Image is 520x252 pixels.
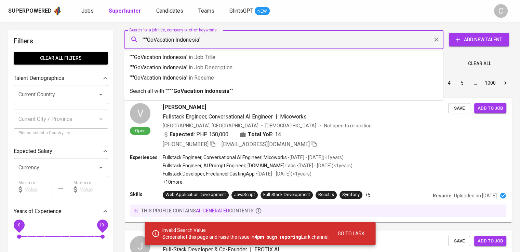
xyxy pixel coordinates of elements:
span: Save [452,104,467,112]
a: VOpen[PERSON_NAME]Fullstack Engineer, Conversational AI Engineer|Micoworks[GEOGRAPHIC_DATA], [GEO... [124,98,512,222]
nav: pagination navigation [391,78,512,88]
a: Teams [198,7,216,15]
span: Add to job [478,104,503,112]
span: 0 [18,223,20,227]
span: Clear All [468,59,491,68]
b: 4pm-bugs-reporting [254,234,301,240]
span: [EMAIL_ADDRESS][DOMAIN_NAME] [222,141,310,148]
div: JavaScript [234,192,255,198]
button: Go to next page [500,78,511,88]
img: app logo [53,6,62,16]
p: Resume [433,192,451,199]
h6: Filters [14,36,108,46]
span: [PERSON_NAME] [163,103,206,111]
div: Expected Salary [14,144,108,158]
div: Full-Stack Development [263,192,310,198]
button: Go to page 1000 [483,78,498,88]
div: Years of Experience [14,205,108,218]
p: Talent Demographics [14,74,64,82]
button: Open [96,90,106,99]
p: • [DATE] - [DATE] ( <1 years ) [255,170,311,177]
button: Clear All filters [14,52,108,65]
p: Fullstack Developer, Freelance | CastingApp [163,170,255,177]
div: V [130,103,150,124]
span: in Job Title [189,54,215,60]
span: Fullstack Engineer, Conversational AI Engineer [163,113,273,120]
span: Teams [198,8,214,14]
b: Superhunter [109,8,141,14]
span: Candidates [156,8,183,14]
a: Jobs [81,7,95,15]
p: Please select a Country first [18,130,103,137]
span: Add to job [478,237,503,245]
b: """GoVacation Indonesia" [167,88,231,94]
button: Clear [431,35,441,44]
button: Add to job [474,103,506,114]
p: • [DATE] - [DATE] ( <1 years ) [296,162,352,169]
a: Candidates [156,7,185,15]
p: Expected Salary [14,147,52,155]
button: Save [448,236,470,247]
button: Add to job [474,236,506,247]
button: Open [96,163,106,172]
span: in Resume [189,74,214,81]
div: … [470,80,481,86]
button: Clear All [465,57,494,70]
div: React.js [318,192,334,198]
span: Open [132,128,148,134]
div: Symfony [342,192,360,198]
span: [DEMOGRAPHIC_DATA] [265,122,317,129]
span: in Job Description [189,64,232,71]
span: Add New Talent [454,36,504,44]
a: GlintsGPT NEW [229,7,270,15]
p: Uploaded on [DATE] [454,192,497,199]
span: [PHONE_NUMBER] [163,141,209,148]
p: +5 [365,192,371,198]
button: Add New Talent [449,33,509,46]
p: """GoVacation Indonesia" [130,74,438,82]
p: this profile contains contents [141,207,254,214]
p: • [DATE] - [DATE] ( <1 years ) [287,154,344,161]
div: PHP 150,000 [163,130,228,139]
span: Jobs [81,8,94,14]
p: Invalid Search Value Screenshot this page and raise the issue in Lark channel. [162,227,330,240]
p: Search all with " " [130,87,438,95]
span: GlintsGPT [229,8,253,14]
div: Talent Demographics [14,71,108,85]
p: Fullstack Engineer, AI Prompt Engineer | [DOMAIN_NAME] Labs [163,162,296,169]
a: Superhunter [109,7,143,15]
span: | [276,113,277,121]
button: Go to page 4 [444,78,455,88]
span: 10+ [99,223,106,227]
span: AI-generated [196,208,229,213]
a: Superpoweredapp logo [8,6,62,16]
div: [GEOGRAPHIC_DATA], [GEOGRAPHIC_DATA] [163,122,258,129]
button: Go to page 5 [457,78,468,88]
span: Go to Lark [338,229,364,238]
p: """GoVacation Indonesia" [130,53,438,61]
b: Expected: [170,130,195,139]
input: Value [80,183,108,196]
span: Save [452,237,467,245]
b: Total YoE: [248,130,274,139]
p: Skills [130,191,163,198]
span: NEW [255,8,270,15]
p: +10 more ... [163,179,352,185]
button: Go to Lark [335,227,367,240]
span: Micoworks [280,113,307,120]
p: Years of Experience [14,207,62,215]
button: Save [448,103,470,114]
p: Fullstack Engineer, Conversational AI Engineer | Micoworks [163,154,287,161]
div: Superpowered [8,7,52,15]
span: 14 [275,130,281,139]
p: Not open to relocation [324,122,372,129]
span: Clear All filters [19,54,103,62]
div: C [494,4,508,18]
p: Experiences [130,154,163,161]
p: """GoVacation Indonesia" [130,64,438,72]
div: Web Application Development [165,192,226,198]
input: Value [25,183,53,196]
